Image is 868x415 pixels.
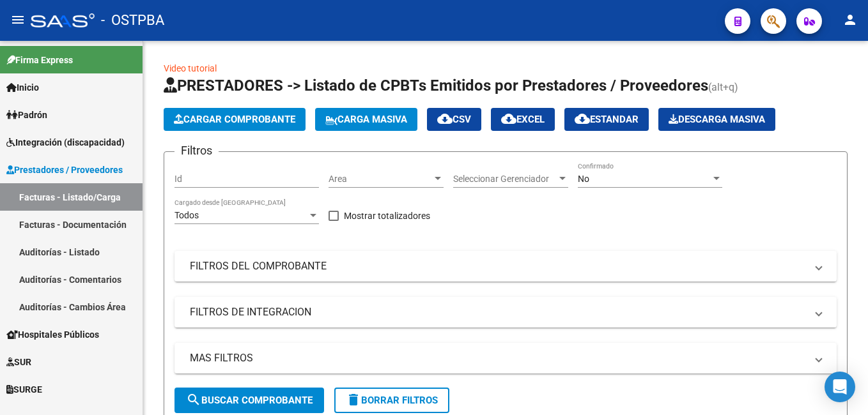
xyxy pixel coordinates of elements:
span: Cargar Comprobante [174,114,295,125]
button: Buscar Comprobante [174,388,324,413]
span: Todos [174,210,199,220]
mat-icon: delete [346,392,361,407]
span: Hospitales Públicos [6,328,99,342]
mat-icon: search [186,392,201,407]
mat-expansion-panel-header: MAS FILTROS [174,343,837,373]
button: Carga Masiva [315,108,417,131]
span: SURGE [6,382,42,396]
button: Estandar [564,108,649,131]
span: EXCEL [501,114,545,125]
mat-icon: menu [10,12,26,27]
button: Borrar Filtros [334,388,449,413]
span: (alt+q) [708,81,738,93]
span: Inicio [6,80,39,94]
mat-panel-title: FILTROS DEL COMPROBANTE [190,259,806,273]
app-download-masive: Descarga masiva de comprobantes (adjuntos) [658,108,775,131]
span: Padrón [6,108,47,122]
span: PRESTADORES -> Listado de CPBTs Emitidos por Prestadores / Proveedores [164,77,708,94]
button: EXCEL [491,108,555,131]
mat-icon: cloud_download [575,111,590,126]
span: No [578,174,589,184]
mat-panel-title: FILTROS DE INTEGRACION [190,305,806,319]
span: CSV [437,114,471,125]
a: Video tutorial [164,63,217,73]
span: Prestadores / Proveedores [6,163,123,177]
span: Estandar [575,114,639,125]
mat-icon: cloud_download [501,111,516,126]
button: Cargar Comprobante [164,108,306,131]
button: CSV [427,108,481,131]
span: Area [329,174,432,185]
span: Mostrar totalizadores [344,208,430,223]
span: SUR [6,355,31,369]
span: Integración (discapacidad) [6,135,125,149]
span: Buscar Comprobante [186,395,313,406]
button: Descarga Masiva [658,108,775,131]
div: Open Intercom Messenger [825,372,855,402]
h3: Filtros [174,142,219,160]
mat-icon: cloud_download [437,111,453,126]
mat-icon: person [842,12,858,27]
span: - OSTPBA [101,6,164,34]
mat-panel-title: MAS FILTROS [190,351,806,365]
mat-expansion-panel-header: FILTROS DE INTEGRACION [174,297,837,328]
span: Seleccionar Gerenciador [453,174,557,185]
span: Borrar Filtros [346,395,438,406]
span: Descarga Masiva [669,114,765,125]
span: Firma Express [6,53,73,67]
span: Carga Masiva [325,114,407,125]
mat-expansion-panel-header: FILTROS DEL COMPROBANTE [174,251,837,282]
